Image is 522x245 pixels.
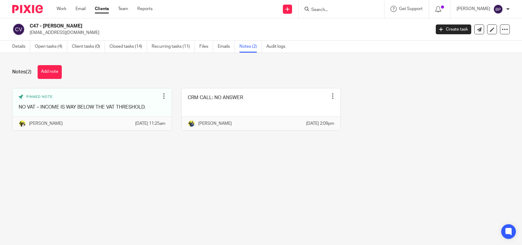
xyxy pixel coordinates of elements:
[239,41,262,53] a: Notes (2)
[137,6,153,12] a: Reports
[399,7,423,11] span: Get Support
[12,41,30,53] a: Details
[12,23,25,36] img: svg%3E
[199,41,213,53] a: Files
[118,6,128,12] a: Team
[76,6,86,12] a: Email
[493,4,503,14] img: svg%3E
[19,95,159,99] div: Pinned note
[12,5,43,13] img: Pixie
[38,65,62,79] button: Add note
[35,41,67,53] a: Open tasks (4)
[95,6,109,12] a: Clients
[12,69,31,75] h1: Notes
[311,7,366,13] input: Search
[457,6,490,12] p: [PERSON_NAME]
[57,6,66,12] a: Work
[135,121,165,127] p: [DATE] 11:25am
[72,41,105,53] a: Client tasks (0)
[26,69,31,74] span: (2)
[109,41,147,53] a: Closed tasks (14)
[19,120,26,127] img: Carine-Starbridge.jpg
[30,23,347,29] h2: C47 - [PERSON_NAME]
[306,121,334,127] p: [DATE] 2:09pm
[198,121,232,127] p: [PERSON_NAME]
[188,120,195,127] img: Dennis-Starbridge.jpg
[436,24,471,34] a: Create task
[29,121,63,127] p: [PERSON_NAME]
[218,41,235,53] a: Emails
[30,30,427,36] p: [EMAIL_ADDRESS][DOMAIN_NAME]
[152,41,195,53] a: Recurring tasks (11)
[266,41,290,53] a: Audit logs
